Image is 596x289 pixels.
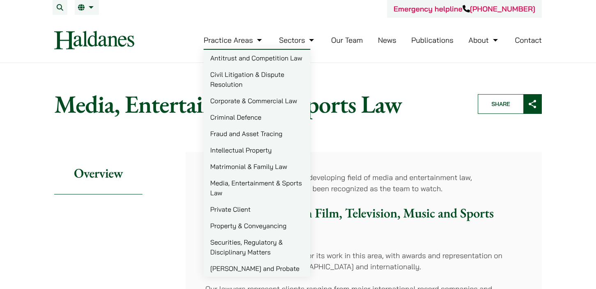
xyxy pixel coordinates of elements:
a: Our Team [331,35,363,45]
a: Media, Entertainment & Sports Law [204,175,310,201]
p: The firm is widely recognized for its work in this area, with awards and representation on indust... [205,250,522,272]
a: Intellectual Property [204,142,310,158]
a: About [468,35,500,45]
a: Matrimonial & Family Law [204,158,310,175]
a: [PERSON_NAME] and Probate [204,260,310,277]
button: Share [478,94,542,114]
img: Logo of Haldanes [54,31,134,49]
a: Antitrust and Competition Law [204,50,310,66]
h2: Overview [54,152,142,194]
a: Sectors [279,35,316,45]
a: Private Client [204,201,310,217]
a: News [378,35,397,45]
a: Securities, Regulatory & Disciplinary Matters [204,234,310,260]
p: In the fast-moving and rapidly developing field of media and entertainment law, [PERSON_NAME]’ la... [205,172,522,194]
h1: Media, Entertainment & Sports Law [54,89,464,119]
a: Emergency helpline[PHONE_NUMBER] [394,4,535,14]
span: Share [478,95,523,113]
a: Publications [411,35,454,45]
h3: Represent Clients in Film, Television, Music and Sports Industries [205,205,522,237]
a: Contact [515,35,542,45]
a: Fraud and Asset Tracing [204,125,310,142]
a: Property & Conveyancing [204,217,310,234]
a: Criminal Defence [204,109,310,125]
a: Corporate & Commercial Law [204,92,310,109]
a: Civil Litigation & Dispute Resolution [204,66,310,92]
a: EN [78,4,96,11]
a: Practice Areas [204,35,264,45]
